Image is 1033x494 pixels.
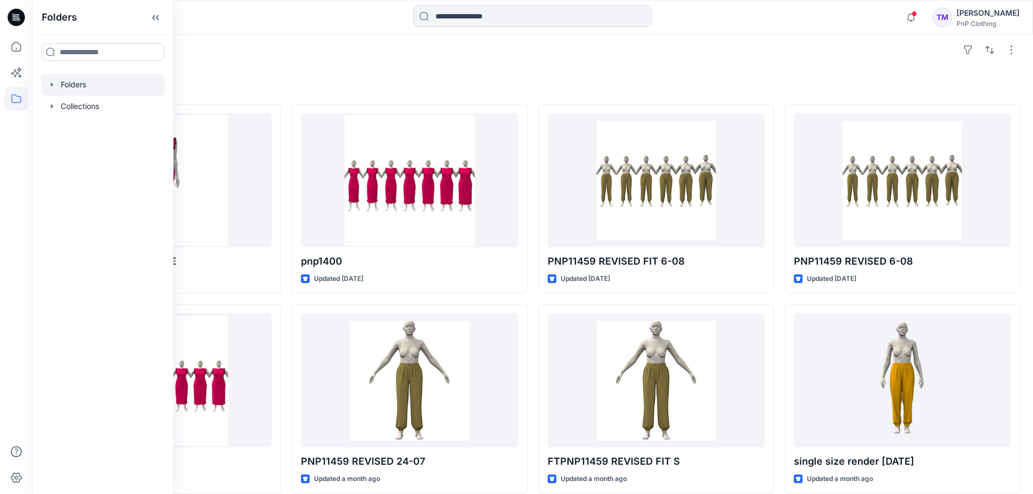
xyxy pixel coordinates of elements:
[561,473,627,485] p: Updated a month ago
[301,254,518,269] p: pnp1400
[314,473,380,485] p: Updated a month ago
[301,113,518,247] a: pnp1400
[794,254,1011,269] p: PNP11459 REVISED 6-08
[807,273,856,285] p: Updated [DATE]
[957,20,1019,28] div: PnP Clothing
[794,313,1011,447] a: single size render 8/07/25
[548,113,765,247] a: PNP11459 REVISED FIT 6-08
[548,254,765,269] p: PNP11459 REVISED FIT 6-08
[957,7,1019,20] div: [PERSON_NAME]
[933,8,952,27] div: TM
[794,454,1011,469] p: single size render [DATE]
[794,113,1011,247] a: PNP11459 REVISED 6-08
[46,80,1020,93] h4: Styles
[548,313,765,447] a: FTPNP11459 REVISED FIT S
[301,313,518,447] a: PNP11459 REVISED 24-07
[548,454,765,469] p: FTPNP11459 REVISED FIT S
[301,454,518,469] p: PNP11459 REVISED 24-07
[561,273,610,285] p: Updated [DATE]
[807,473,873,485] p: Updated a month ago
[314,273,363,285] p: Updated [DATE]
